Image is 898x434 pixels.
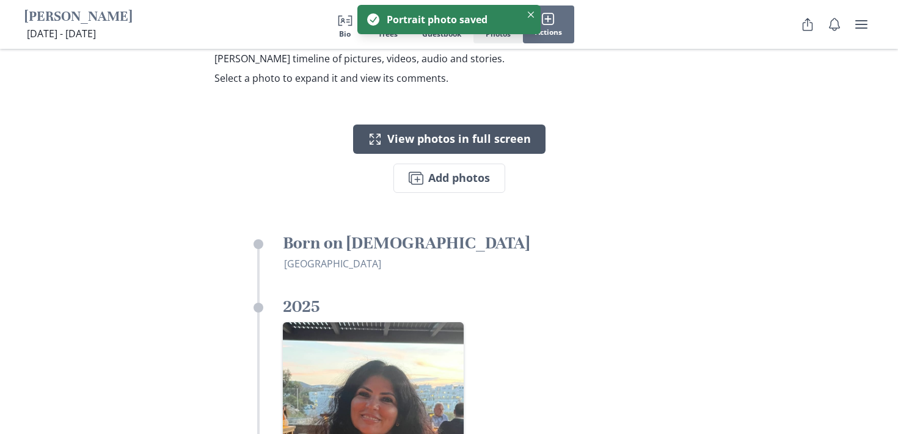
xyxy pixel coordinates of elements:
[353,125,546,154] button: View photos in full screen
[795,12,820,37] button: Share Obituary
[422,30,461,38] span: Guestbook
[24,8,133,27] h1: [PERSON_NAME]
[523,5,574,43] button: Actions
[284,256,644,271] p: [GEOGRAPHIC_DATA]
[214,71,524,85] p: Select a photo to expand it and view its comments.
[387,12,516,27] div: Portrait photo saved
[339,30,351,38] span: Bio
[822,12,847,37] button: Notifications
[27,27,96,40] span: [DATE] - [DATE]
[283,295,644,317] h3: 2025
[393,164,505,193] button: Add photos
[378,30,398,38] span: Trees
[849,12,874,37] button: user menu
[283,232,644,254] h3: Born on [DEMOGRAPHIC_DATA]
[324,5,366,43] button: Bio
[524,7,538,22] button: Close
[214,51,524,66] p: [PERSON_NAME] timeline of pictures, videos, audio and stories.
[486,30,511,38] span: Photos
[535,28,562,37] span: Actions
